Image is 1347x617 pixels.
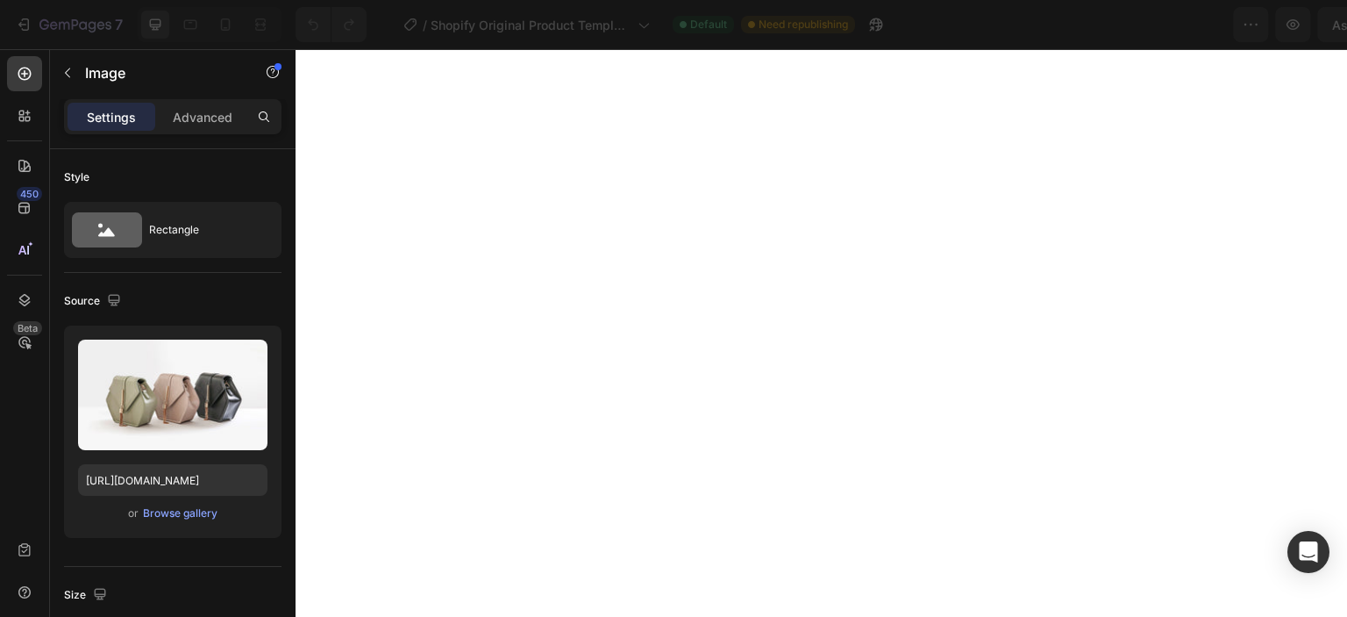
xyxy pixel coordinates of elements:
[87,108,136,126] p: Settings
[690,17,727,32] span: Default
[64,584,110,607] div: Size
[759,17,848,32] span: Need republishing
[992,7,1158,42] button: Assigned Products
[78,340,267,450] img: preview-image
[143,506,217,521] div: Browse gallery
[85,62,234,83] p: Image
[17,187,42,201] div: 450
[115,14,123,35] p: 7
[423,16,427,34] span: /
[142,505,218,522] button: Browse gallery
[78,464,267,496] input: https://example.com/image.jpg
[296,49,1347,617] iframe: Design area
[173,108,232,126] p: Advanced
[149,210,256,250] div: Rectangle
[1007,16,1119,34] span: Assigned Products
[1230,7,1304,42] button: Publish
[1180,18,1209,32] span: Save
[7,7,131,42] button: 7
[1245,16,1289,34] div: Publish
[13,321,42,335] div: Beta
[128,503,139,524] span: or
[1165,7,1223,42] button: Save
[64,290,125,313] div: Source
[431,16,631,34] span: Shopify Original Product Template
[64,169,89,185] div: Style
[296,7,367,42] div: Undo/Redo
[1287,531,1329,573] div: Open Intercom Messenger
